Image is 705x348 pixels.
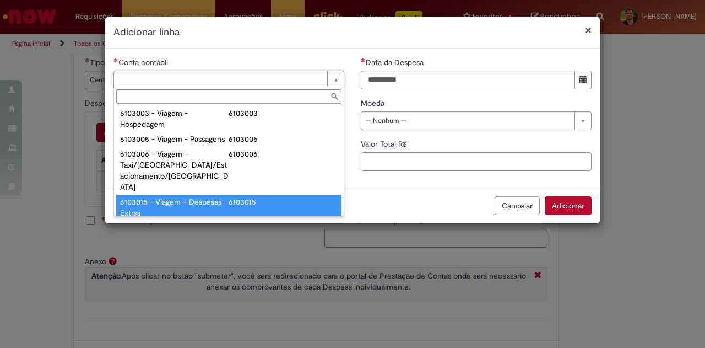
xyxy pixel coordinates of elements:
[229,196,338,207] div: 6103015
[114,106,344,216] ul: Conta contábil
[120,196,229,218] div: 6103015 - Viagem – Despesas Extras
[229,133,338,144] div: 6103005
[120,148,229,192] div: 6103006 - Viagem – Taxi/[GEOGRAPHIC_DATA]/Estacionamento/[GEOGRAPHIC_DATA]
[120,133,229,144] div: 6103005 - Viagem - Passagens
[229,148,338,159] div: 6103006
[229,108,338,119] div: 6103003
[120,108,229,130] div: 6103003 - Viagem - Hospedagem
